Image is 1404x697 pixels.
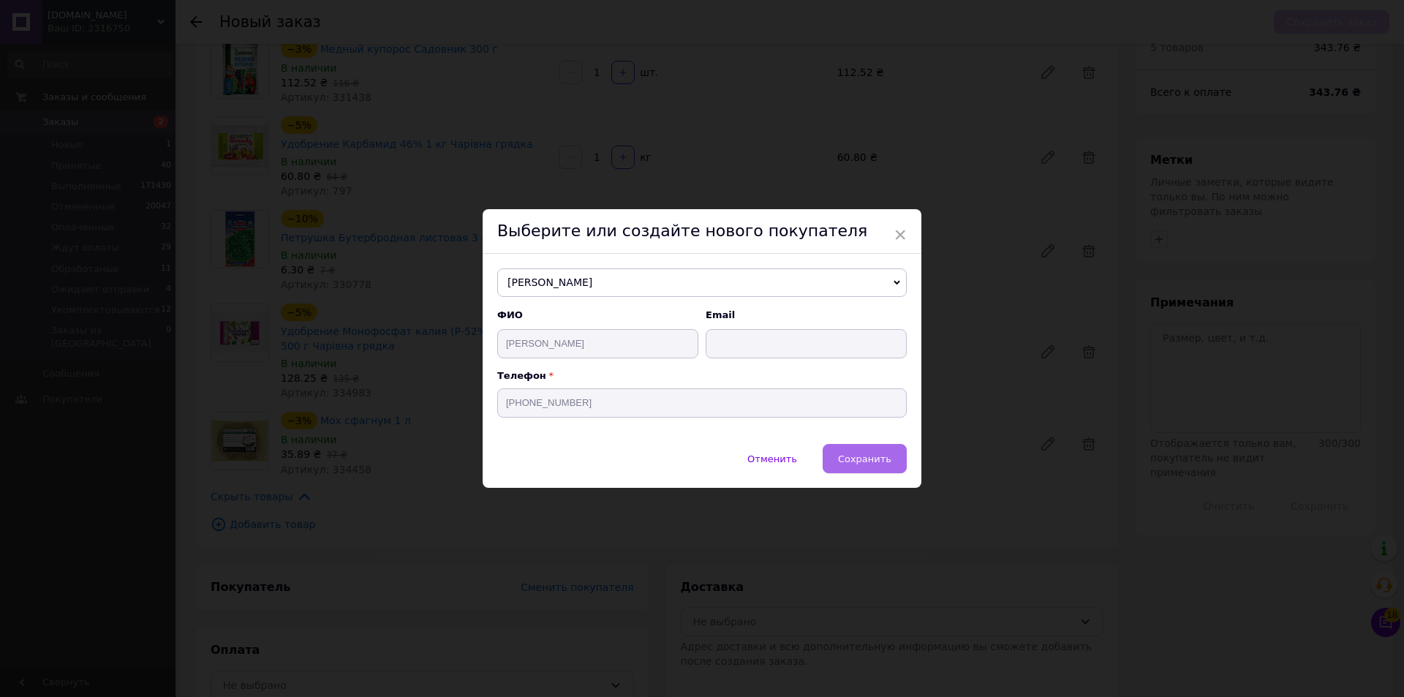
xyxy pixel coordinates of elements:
[732,444,812,473] button: Отменить
[747,453,797,464] span: Отменить
[497,388,907,418] input: +38 096 0000000
[483,209,921,254] div: Выберите или создайте нового покупателя
[497,268,907,298] span: [PERSON_NAME]
[823,444,907,473] button: Сохранить
[706,309,907,322] span: Email
[497,370,907,381] p: Телефон
[838,453,891,464] span: Сохранить
[497,309,698,322] span: ФИО
[894,222,907,247] span: ×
